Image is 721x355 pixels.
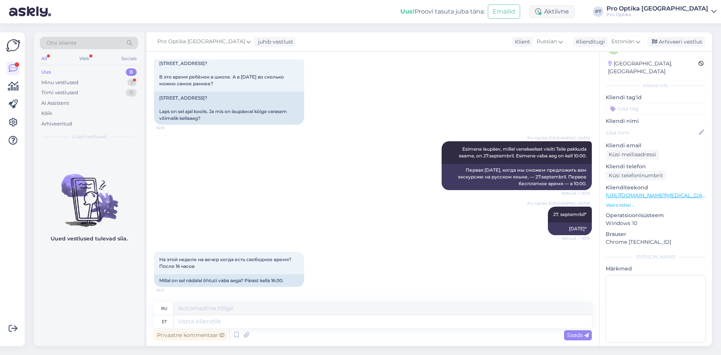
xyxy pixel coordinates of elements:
p: Kliendi nimi [606,117,706,125]
div: PT [593,6,603,17]
p: Kliendi tag'id [606,94,706,101]
div: 0 [126,89,137,97]
p: Märkmed [606,265,706,273]
div: Klient [512,38,530,46]
span: Pro Optika [GEOGRAPHIC_DATA] [527,201,590,206]
div: Küsi telefoninumbrit [606,171,666,181]
div: Pro Optika [606,12,708,18]
p: Vaata edasi ... [606,202,706,208]
span: На этой неделе на вечер когда есть свободное время? После 16 часов [159,257,293,269]
div: Klienditugi [573,38,605,46]
button: Emailid [488,5,520,19]
div: Первая [DATE], когда мы сможем предложить вам экскурсию на русском языке, — 27.septembril. Первое... [442,164,592,190]
div: AI Assistent [41,100,69,107]
span: Russian [537,38,557,46]
img: Askly Logo [6,38,20,53]
span: Nähtud ✓ 16:19 [561,190,590,196]
div: Minu vestlused [41,79,78,86]
div: Pro Optika [GEOGRAPHIC_DATA] [606,6,708,12]
div: Küsi meiliaadressi [606,150,659,160]
div: [STREET_ADDRESS]? Laps on sel ajal koolis. Ja mis on laupäeval kõige varasem võimalik kellaaeg? [154,92,304,125]
span: Pro Optika [GEOGRAPHIC_DATA] [527,135,590,141]
div: Aktiivne [529,5,575,18]
span: [STREET_ADDRESS]? В это время ребёнок в школе. А в [DATE] во сколько можно самое раннее? [159,60,285,86]
span: Pro Optika [GEOGRAPHIC_DATA] [157,38,245,46]
div: Proovi tasuta juba täna: [400,7,485,16]
p: Kliendi telefon [606,163,706,171]
span: Estonian [611,38,634,46]
div: Privaatne kommentaar [154,330,227,340]
div: Kliendi info [606,82,706,89]
p: Operatsioonisüsteem [606,211,706,219]
input: Lisa nimi [606,128,697,137]
p: Brauser [606,230,706,238]
span: 16:18 [156,125,184,131]
div: Arhiveeri vestlus [647,37,705,47]
span: Esimene laupäev, millal venekeelset visiiti Teile pakkuda saame, on 27.septembril. Esimene vaba a... [459,146,588,159]
span: 27. septemrbil* [553,211,587,217]
div: Tiimi vestlused [41,89,78,97]
div: 1 [127,79,137,86]
div: 0 [126,68,137,76]
span: Uued vestlused [72,133,107,140]
div: juhib vestlust [255,38,293,46]
p: Klienditeekond [606,184,706,192]
div: [GEOGRAPHIC_DATA], [GEOGRAPHIC_DATA] [608,60,698,76]
b: Uus! [400,8,415,15]
div: All [40,54,48,63]
span: Saada [567,332,589,338]
p: Windows 10 [606,219,706,227]
div: Web [78,54,91,63]
div: Kõik [41,110,52,117]
div: Millal on sel nädalal õhtuti vaba aega? Pärast kella 16.00. [154,274,304,287]
div: Socials [120,54,138,63]
p: Uued vestlused tulevad siia. [51,235,128,243]
span: Nähtud ✓ 16:19 [561,236,590,241]
p: Kliendi email [606,142,706,150]
span: 16:21 [156,287,184,293]
div: ru [161,302,167,315]
div: Uus [41,68,51,76]
p: Chrome [TECHNICAL_ID] [606,238,706,246]
div: [DATE]* [548,222,592,235]
a: Pro Optika [GEOGRAPHIC_DATA]Pro Optika [606,6,716,18]
img: No chats [34,160,144,228]
div: et [162,315,167,328]
div: Arhiveeritud [41,120,72,128]
input: Lisa tag [606,103,706,114]
span: Otsi kliente [47,39,77,47]
div: [PERSON_NAME] [606,254,706,260]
